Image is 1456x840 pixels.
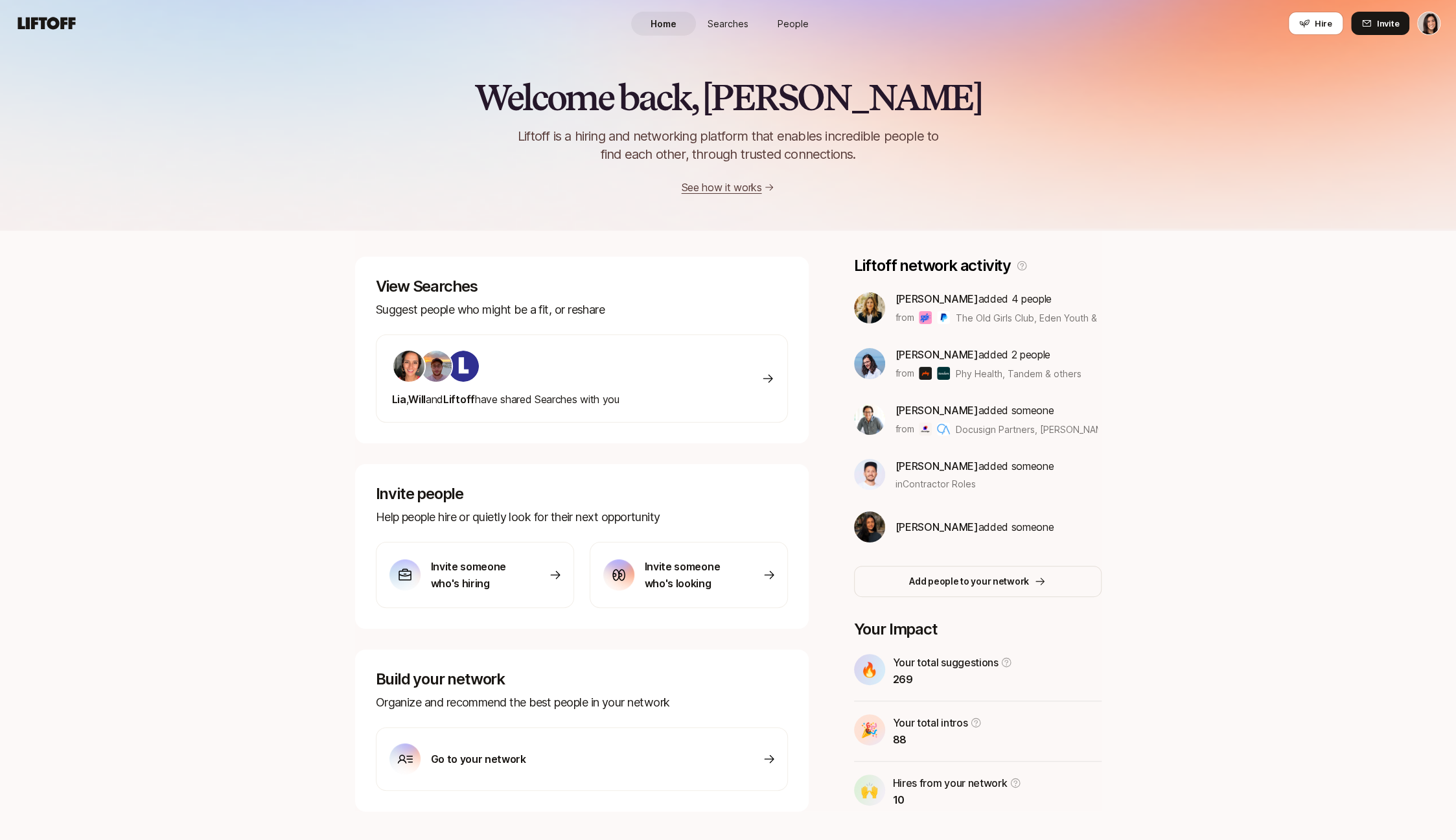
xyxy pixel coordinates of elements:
p: 269 [893,671,1013,688]
img: ACg8ocKIuO9-sklR2KvA8ZVJz4iZ_g9wtBiQREC3t8A94l4CTg=s160-c [448,351,479,382]
img: CLARA Analytics [937,423,950,436]
span: [PERSON_NAME] [896,292,978,305]
p: 10 [893,791,1022,808]
span: Home [651,17,676,30]
img: Eden Youth [937,311,950,324]
p: from [896,310,914,325]
p: Help people hire or quietly look for their next opportunity [376,508,788,526]
img: 3b21b1e9_db0a_4655_a67f_ab9b1489a185.jpg [854,348,885,379]
div: 🙌 [854,775,885,806]
p: Organize and recommend the best people in your network [376,694,788,712]
span: Lia [392,393,406,406]
p: Hires from your network [893,775,1008,791]
div: 🎉 [854,714,885,745]
img: ACg8ocJgLS4_X9rs-p23w7LExaokyEoWgQo9BGx67dOfttGDosg=s160-c [421,351,452,382]
h2: Welcome back, [PERSON_NAME] [474,78,982,117]
img: d8171d0d_cd14_41e6_887c_717ee5808693.jpg [854,404,885,435]
img: The Old Girls Club [919,311,932,324]
img: Phy Health [919,367,932,380]
p: 88 [893,731,982,748]
p: Suggest people who might be a fit, or reshare [376,301,788,319]
button: Hire [1288,12,1343,35]
img: Tandem [937,367,950,380]
span: Searches [708,17,748,30]
img: add89ea6_fb14_440a_9630_c54da93ccdde.jpg [854,292,885,323]
span: [PERSON_NAME] [896,460,978,472]
p: Liftoff is a hiring and networking platform that enables incredible people to find each other, th... [496,127,960,163]
p: from [896,421,914,437]
p: added someone [896,402,1098,419]
p: Add people to your network [909,574,1029,589]
a: People [761,12,826,36]
p: Invite someone who's hiring [431,558,522,592]
p: Your total intros [893,714,968,731]
p: Invite someone who's looking [645,558,735,592]
p: Invite people [376,485,788,503]
span: The Old Girls Club, Eden Youth & others [955,312,1127,323]
img: 336c1f73_0079_4b9d_8b9f_99816f6e7813.jpg [854,511,885,542]
span: Invite [1377,17,1399,30]
span: [PERSON_NAME] [896,520,978,533]
p: Your Impact [854,620,1102,638]
p: Liftoff network activity [854,257,1011,275]
p: Build your network [376,670,788,688]
p: Go to your network [431,751,526,767]
span: have shared Searches with you [392,393,619,406]
span: Will [408,393,426,406]
p: added someone [896,519,1054,535]
img: Eleanor Morgan [1418,12,1440,34]
button: Eleanor Morgan [1417,12,1440,35]
span: [PERSON_NAME] [896,404,978,417]
span: Phy Health, Tandem & others [955,367,1081,380]
span: People [778,17,809,30]
p: View Searches [376,277,788,296]
span: Liftoff [443,393,475,406]
p: added 4 people [896,290,1098,307]
span: , [406,393,409,406]
p: added someone [896,458,1054,474]
a: See how it works [682,181,762,194]
a: Searches [696,12,761,36]
p: added 2 people [896,346,1081,363]
img: Docusign Partners [919,423,932,436]
div: 🔥 [854,654,885,685]
span: [PERSON_NAME] [896,348,978,361]
span: Hire [1315,17,1332,30]
img: 490561b5_2133_45f3_8e39_178badb376a1.jpg [393,351,424,382]
img: 1c2a36a1_4ad1_4520_8121_3d2b902da1ef.jpg [854,459,885,490]
button: Invite [1351,12,1409,35]
p: from [896,366,914,381]
span: and [426,393,443,406]
p: Your total suggestions [893,654,999,671]
button: Add people to your network [854,566,1102,597]
a: Home [631,12,696,36]
span: in Contractor Roles [896,477,976,491]
span: Docusign Partners, [PERSON_NAME] & others [955,424,1150,435]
